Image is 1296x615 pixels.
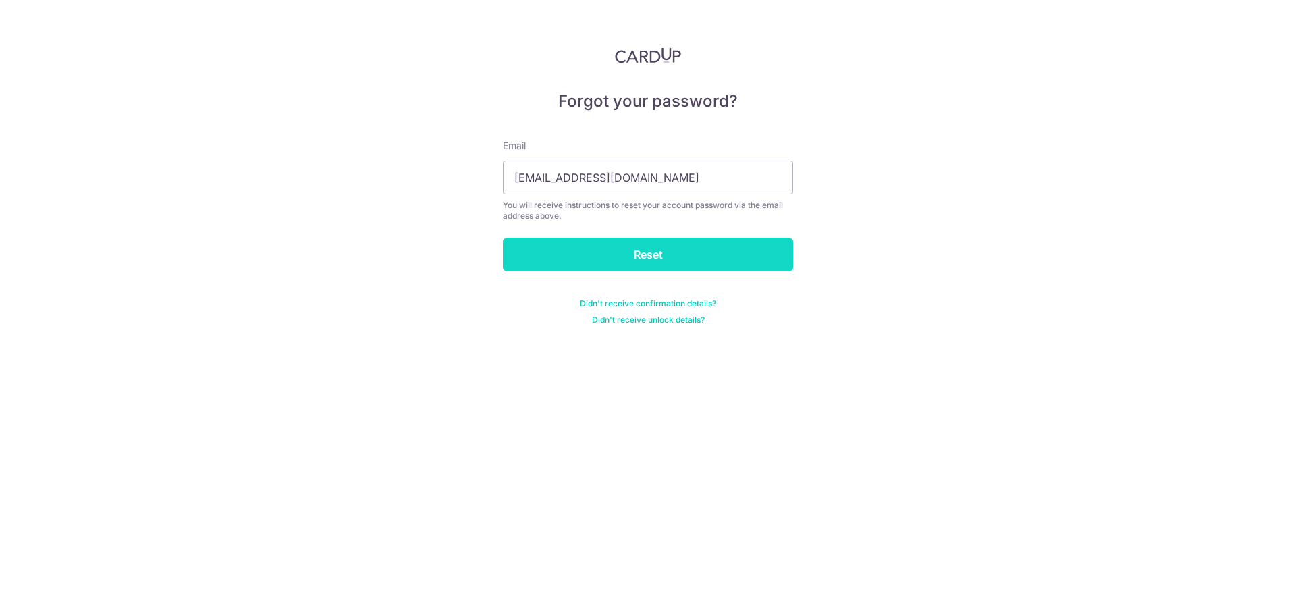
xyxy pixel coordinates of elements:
[615,47,681,63] img: CardUp Logo
[503,238,793,271] input: Reset
[503,139,526,153] label: Email
[503,90,793,112] h5: Forgot your password?
[503,161,793,194] input: Enter your Email
[580,298,716,309] a: Didn't receive confirmation details?
[503,200,793,221] div: You will receive instructions to reset your account password via the email address above.
[592,315,705,325] a: Didn't receive unlock details?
